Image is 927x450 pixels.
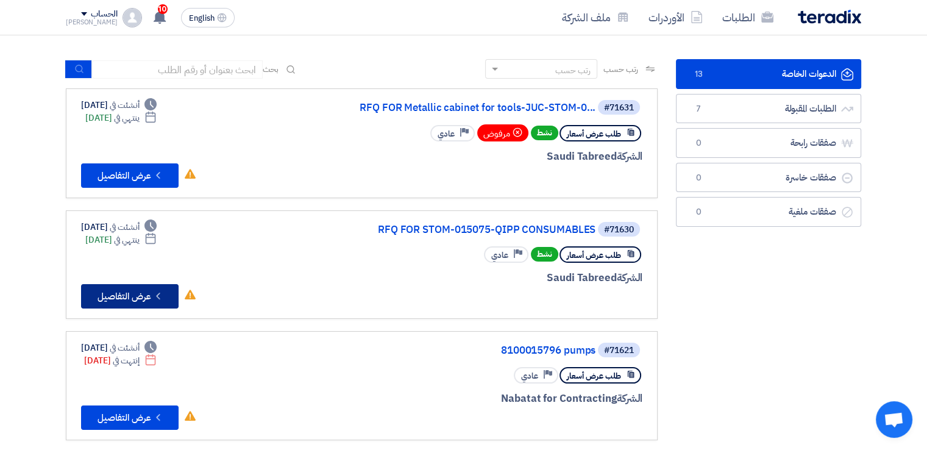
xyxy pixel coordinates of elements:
[352,102,595,113] a: RFQ FOR Metallic cabinet for tools-JUC-STOM-0...
[81,405,179,430] button: عرض التفاصيل
[604,346,634,355] div: #71621
[189,14,215,23] span: English
[110,221,139,234] span: أنشئت في
[81,284,179,309] button: عرض التفاصيل
[352,224,595,235] a: RFQ FOR STOM-015075-QIPP CONSUMABLES
[676,128,861,158] a: صفقات رابحة0
[617,391,643,406] span: الشركة
[477,124,528,141] div: مرفوض
[114,112,139,124] span: ينتهي في
[81,341,157,354] div: [DATE]
[91,9,117,20] div: الحساب
[555,64,591,77] div: رتب حسب
[567,370,621,382] span: طلب عرض أسعار
[85,112,157,124] div: [DATE]
[603,63,638,76] span: رتب حسب
[349,149,642,165] div: Saudi Tabreed
[110,99,139,112] span: أنشئت في
[531,126,558,140] span: نشط
[438,128,455,140] span: عادي
[567,249,621,261] span: طلب عرض أسعار
[567,128,621,140] span: طلب عرض أسعار
[712,3,783,32] a: الطلبات
[110,341,139,354] span: أنشئت في
[552,3,639,32] a: ملف الشركة
[349,391,642,407] div: Nabatat for Contracting
[123,8,142,27] img: profile_test.png
[798,10,861,24] img: Teradix logo
[81,221,157,234] div: [DATE]
[521,370,538,382] span: عادي
[604,104,634,112] div: #71631
[114,234,139,246] span: ينتهي في
[604,226,634,234] div: #71630
[349,270,642,286] div: Saudi Tabreed
[676,94,861,124] a: الطلبات المقبولة7
[876,401,912,438] div: Open chat
[491,249,508,261] span: عادي
[85,234,157,246] div: [DATE]
[181,8,235,27] button: English
[691,172,706,184] span: 0
[639,3,712,32] a: الأوردرات
[92,60,263,79] input: ابحث بعنوان أو رقم الطلب
[691,68,706,80] span: 13
[676,59,861,89] a: الدعوات الخاصة13
[66,19,118,26] div: [PERSON_NAME]
[676,163,861,193] a: صفقات خاسرة0
[531,247,558,262] span: نشط
[691,103,706,115] span: 7
[113,354,139,367] span: إنتهت في
[81,163,179,188] button: عرض التفاصيل
[691,137,706,149] span: 0
[676,197,861,227] a: صفقات ملغية0
[158,4,168,14] span: 10
[691,206,706,218] span: 0
[84,354,157,367] div: [DATE]
[263,63,279,76] span: بحث
[81,99,157,112] div: [DATE]
[617,270,643,285] span: الشركة
[352,345,595,356] a: 8100015796 pumps
[617,149,643,164] span: الشركة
